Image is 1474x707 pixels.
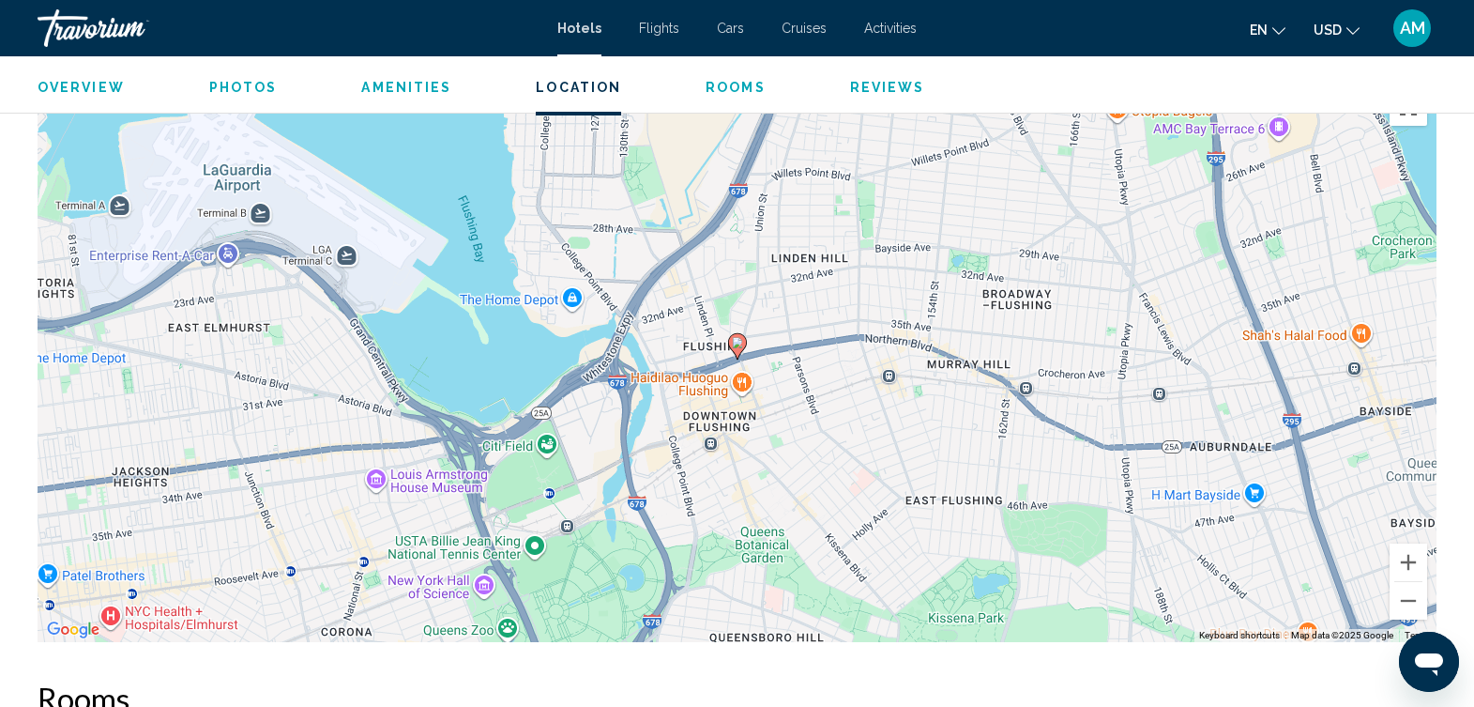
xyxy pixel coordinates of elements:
span: Rooms [706,80,766,95]
span: Photos [209,80,278,95]
button: Change language [1250,16,1285,43]
button: Photos [209,79,278,96]
a: Hotels [557,21,601,36]
a: Cruises [782,21,827,36]
a: Activities [864,21,917,36]
a: Travorium [38,9,539,47]
button: Zoom in [1390,544,1427,581]
button: Keyboard shortcuts [1199,629,1280,642]
span: Map data ©2025 Google [1291,630,1393,640]
button: Zoom out [1390,582,1427,620]
button: Location [536,79,621,96]
button: Reviews [850,79,925,96]
iframe: Button to launch messaging window [1399,632,1459,692]
span: Amenities [361,80,451,95]
button: Change currency [1314,16,1360,43]
span: Overview [38,80,125,95]
img: Google [42,618,104,642]
button: Rooms [706,79,766,96]
button: Overview [38,79,125,96]
span: en [1250,23,1268,38]
span: Reviews [850,80,925,95]
span: AM [1400,19,1425,38]
a: Open this area in Google Maps (opens a new window) [42,618,104,642]
span: USD [1314,23,1342,38]
span: Location [536,80,621,95]
button: Amenities [361,79,451,96]
button: User Menu [1388,8,1436,48]
a: Flights [639,21,679,36]
a: Terms [1405,630,1431,640]
a: Cars [717,21,744,36]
